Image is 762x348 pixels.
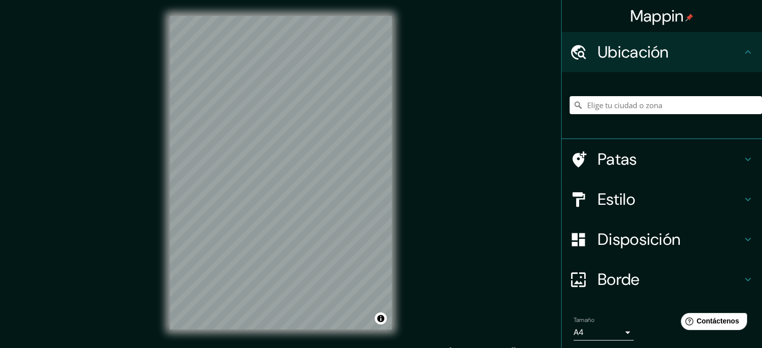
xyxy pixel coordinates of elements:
font: Borde [598,269,640,290]
div: Disposición [562,219,762,259]
font: Ubicación [598,42,669,63]
img: pin-icon.png [685,14,693,22]
font: Patas [598,149,637,170]
div: A4 [574,324,634,340]
iframe: Lanzador de widgets de ayuda [673,309,751,337]
canvas: Mapa [170,16,392,329]
div: Patas [562,139,762,179]
font: Disposición [598,229,680,250]
font: Mappin [630,6,684,27]
div: Estilo [562,179,762,219]
input: Elige tu ciudad o zona [570,96,762,114]
font: A4 [574,327,584,337]
font: Estilo [598,189,635,210]
div: Borde [562,259,762,299]
font: Tamaño [574,316,594,324]
button: Activar o desactivar atribución [375,312,387,324]
div: Ubicación [562,32,762,72]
